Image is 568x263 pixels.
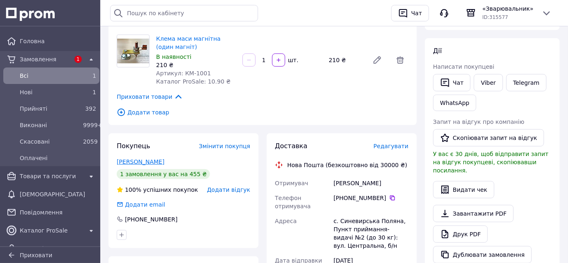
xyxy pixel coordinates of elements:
span: Видалити [392,52,409,68]
span: 1 [92,89,96,95]
span: Повідомлення [20,208,96,216]
div: Додати email [124,200,166,209]
div: шт. [286,56,299,64]
span: В наявності [156,54,192,60]
a: Завантажити PDF [433,205,514,222]
span: Скасовані [20,137,80,146]
span: [DEMOGRAPHIC_DATA] [20,190,96,198]
input: Пошук по кабінету [110,5,258,21]
img: Клема маси магнітна (один магніт) [117,39,149,63]
span: «Зварювальник» [483,5,535,13]
span: Товари та послуги [20,172,83,180]
div: [PERSON_NAME] [332,176,410,191]
span: Головна [20,37,96,45]
span: ID: 315577 [483,14,508,20]
div: 210 ₴ [156,61,236,69]
a: WhatsApp [433,95,476,111]
button: Чат [433,74,471,91]
a: Редагувати [369,52,386,68]
span: 392 [85,105,96,112]
span: 100% [125,186,141,193]
span: Дії [433,47,442,55]
div: 1 замовлення у вас на 455 ₴ [117,169,210,179]
span: У вас є 30 днів, щоб відправити запит на відгук покупцеві, скопіювавши посилання. [433,151,549,174]
span: Покупець [117,142,150,150]
button: Скопіювати запит на відгук [433,129,544,147]
a: Клема маси магнітна (один магніт) [156,35,221,50]
span: Адреса [275,218,297,224]
a: Друк PDF [433,226,488,243]
span: Отримувач [275,180,308,186]
div: Чат [410,7,424,19]
span: Артикул: КМ-1001 [156,70,211,77]
a: Viber [474,74,503,91]
span: Додати товар [117,108,409,117]
span: Редагувати [374,143,409,149]
span: Запит на відгук про компанію [433,119,524,125]
div: [PHONE_NUMBER] [124,215,178,223]
span: Прийняті [20,105,80,113]
div: [PHONE_NUMBER] [334,194,409,202]
span: 2059 [83,138,98,145]
span: 1 [74,56,82,63]
span: Приховати [20,252,52,258]
span: Каталог ProSale [20,226,83,235]
span: Телефон отримувача [275,195,311,209]
button: Видати чек [433,181,494,198]
a: Telegram [506,74,547,91]
span: Нові [20,88,80,96]
span: Написати покупцеві [433,63,494,70]
span: 1 [92,72,96,79]
span: 9999+ [83,122,102,128]
span: Додати відгук [207,186,250,193]
a: [PERSON_NAME] [117,158,164,165]
div: успішних покупок [117,186,198,194]
span: Замовлення [20,55,70,63]
span: Каталог ProSale: 10.90 ₴ [156,78,231,85]
span: Каталог ProSale: 13.40 ₴ [156,21,231,27]
div: с. Синевирська Поляна, Пункт приймання-видачі №2 (до 30 кг): вул. Центральна, б/н [332,214,410,253]
button: Чат [391,5,429,21]
span: Приховати товари [117,92,183,101]
span: Доставка [275,142,307,150]
div: 210 ₴ [326,54,366,66]
span: Виконані [20,121,80,129]
span: Змінити покупця [199,143,250,149]
div: Нова Пошта (безкоштовно від 30000 ₴) [285,161,409,169]
div: Додати email [116,200,166,209]
span: Оплачені [20,154,96,162]
span: Покупці [20,244,96,253]
span: Всi [20,72,80,80]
